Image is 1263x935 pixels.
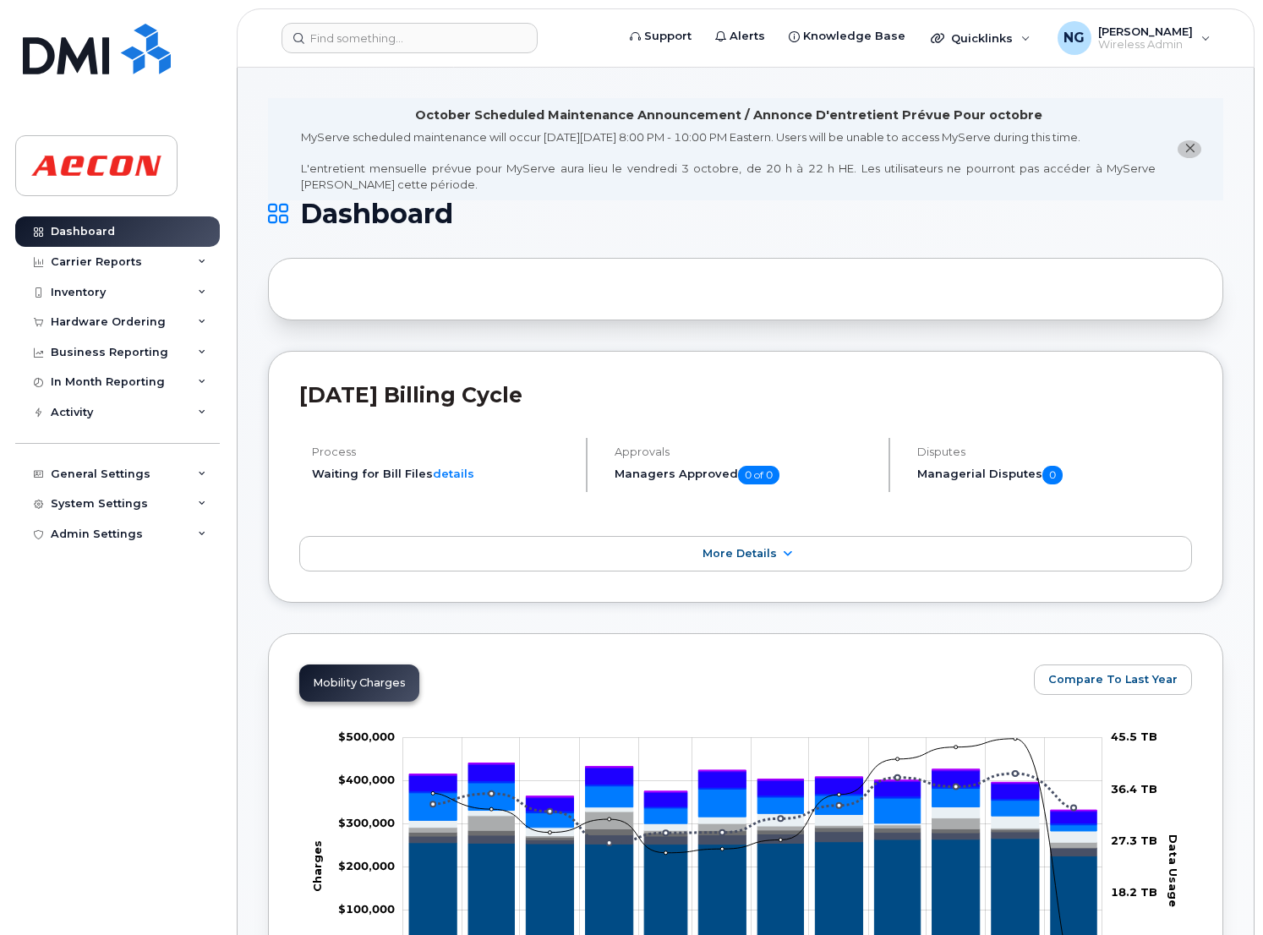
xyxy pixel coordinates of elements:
h4: Disputes [917,446,1192,458]
span: 0 [1042,466,1063,484]
div: MyServe scheduled maintenance will occur [DATE][DATE] 8:00 PM - 10:00 PM Eastern. Users will be u... [301,129,1156,192]
span: More Details [703,547,777,560]
g: QST [409,763,1096,811]
g: Cancellation [409,812,1096,848]
g: GST [409,781,1096,825]
tspan: $100,000 [338,903,395,916]
h5: Managers Approved [615,466,874,484]
li: Waiting for Bill Files [312,466,571,482]
g: $0 [338,774,395,787]
tspan: 18.2 TB [1111,885,1157,899]
div: October Scheduled Maintenance Announcement / Annonce D'entretient Prévue Pour octobre [415,107,1042,124]
span: Dashboard [300,201,453,227]
tspan: 27.3 TB [1111,834,1157,847]
tspan: 36.4 TB [1111,782,1157,796]
h5: Managerial Disputes [917,466,1192,484]
button: Compare To Last Year [1034,664,1192,695]
g: HST [409,764,1096,823]
span: 0 of 0 [738,466,779,484]
h4: Process [312,446,571,458]
tspan: $300,000 [338,817,395,830]
tspan: 45.5 TB [1111,730,1157,744]
g: $0 [338,903,395,916]
tspan: Data Usage [1167,834,1180,907]
g: PST [409,763,1096,812]
span: Compare To Last Year [1048,671,1178,687]
h4: Approvals [615,446,874,458]
tspan: $200,000 [338,860,395,873]
g: $0 [338,860,395,873]
g: Features [409,783,1096,831]
button: close notification [1178,140,1201,158]
tspan: $400,000 [338,774,395,787]
tspan: Charges [311,840,325,892]
h2: [DATE] Billing Cycle [299,382,1192,407]
g: $0 [338,817,395,830]
g: Hardware [409,807,1096,843]
g: Roaming [409,832,1096,856]
a: details [433,467,474,480]
tspan: $500,000 [338,730,395,744]
g: $0 [338,730,395,744]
